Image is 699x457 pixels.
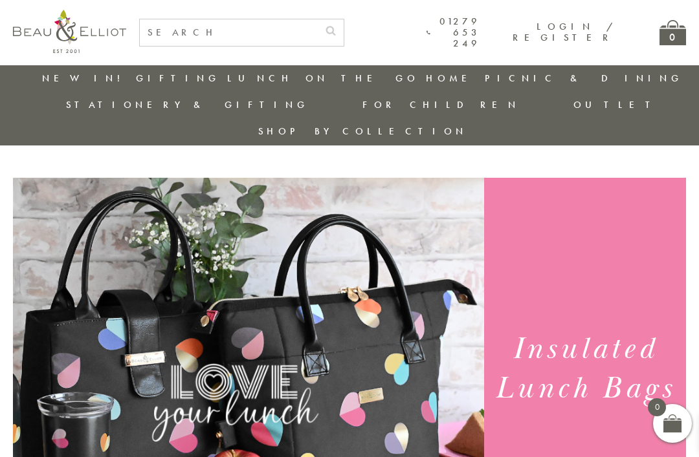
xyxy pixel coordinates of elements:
[573,98,660,111] a: Outlet
[660,20,686,45] a: 0
[427,16,480,50] a: 01279 653 249
[227,72,419,85] a: Lunch On The Go
[13,10,126,53] img: logo
[513,20,614,44] a: Login / Register
[258,125,467,138] a: Shop by collection
[485,72,683,85] a: Picnic & Dining
[136,72,220,85] a: Gifting
[426,72,478,85] a: Home
[66,98,309,111] a: Stationery & Gifting
[494,330,676,409] h1: Insulated Lunch Bags
[362,98,520,111] a: For Children
[42,72,129,85] a: New in!
[140,19,318,46] input: SEARCH
[648,398,666,416] span: 0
